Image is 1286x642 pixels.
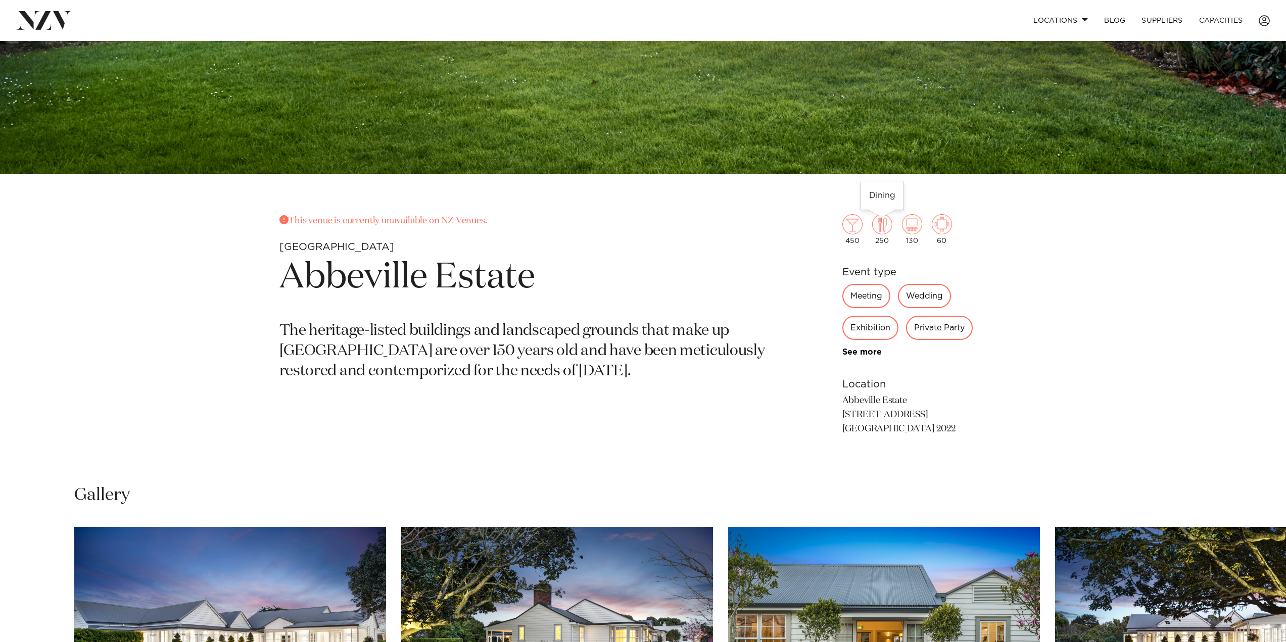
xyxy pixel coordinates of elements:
h6: Event type [842,265,1007,280]
div: Exhibition [842,316,898,340]
img: cocktail.png [842,214,863,234]
div: Meeting [842,284,890,308]
p: This venue is currently unavailable on NZ Venues. [279,214,771,228]
img: dining.png [872,214,892,234]
a: Locations [1025,10,1096,31]
small: [GEOGRAPHIC_DATA] [279,242,394,252]
div: 450 [842,214,863,244]
img: nzv-logo.png [16,11,71,29]
img: theatre.png [902,214,922,234]
h2: Gallery [74,484,130,507]
p: Abbeville Estate [STREET_ADDRESS] [GEOGRAPHIC_DATA] 2022 [842,394,1007,436]
h6: Location [842,377,1007,392]
div: Dining [861,181,903,210]
img: meeting.png [932,214,952,234]
div: 130 [902,214,922,244]
div: Private Party [906,316,973,340]
div: 60 [932,214,952,244]
h1: Abbeville Estate [279,255,771,301]
p: The heritage-listed buildings and landscaped grounds that make up [GEOGRAPHIC_DATA] are over 150 ... [279,321,771,382]
div: Wedding [898,284,951,308]
a: SUPPLIERS [1133,10,1190,31]
div: 250 [872,214,892,244]
a: Capacities [1191,10,1251,31]
a: BLOG [1096,10,1133,31]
